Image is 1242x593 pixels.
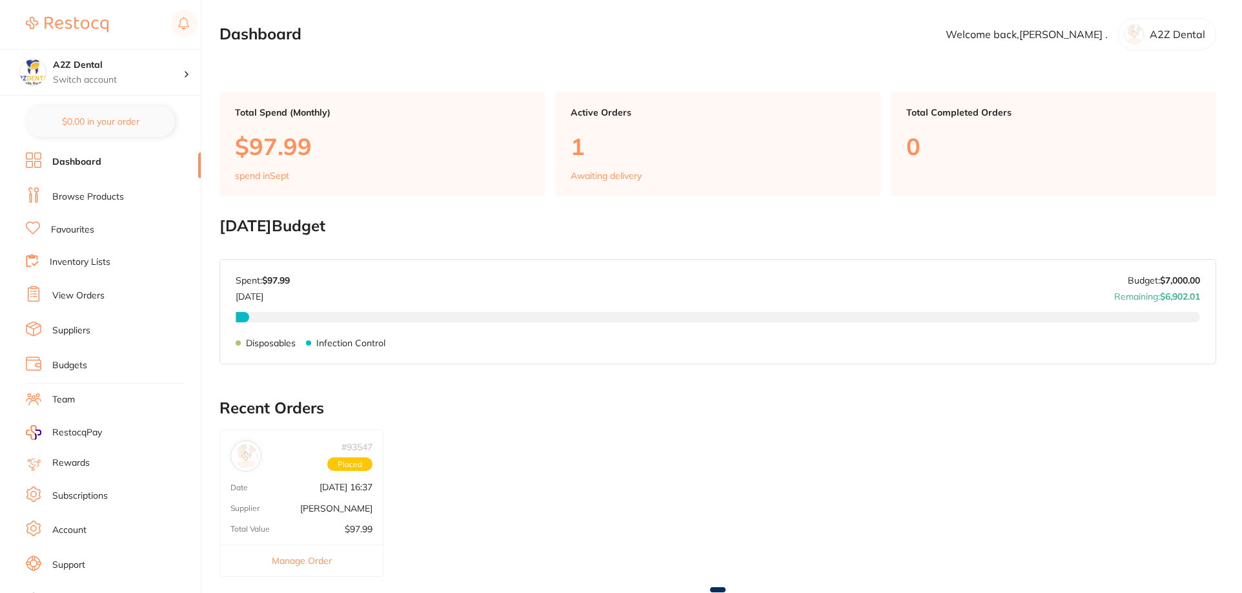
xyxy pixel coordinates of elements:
p: $97.99 [235,133,529,160]
a: Suppliers [52,324,90,337]
p: # 93547 [341,442,372,452]
a: RestocqPay [26,425,102,440]
a: Restocq Logo [26,10,108,39]
p: Switch account [53,74,183,87]
a: Dashboard [52,156,101,169]
p: [DATE] 16:37 [320,482,372,492]
button: Manage Order [220,545,383,576]
h2: Recent Orders [219,399,1216,417]
p: [PERSON_NAME] [300,503,372,514]
p: Total Completed Orders [906,107,1201,118]
p: Disposables [246,338,296,348]
p: Spent: [236,275,290,286]
a: Active Orders1Awaiting delivery [555,92,881,196]
a: Browse Products [52,191,124,203]
p: Supplier [230,504,260,513]
p: Total Value [230,525,270,534]
p: Awaiting delivery [571,171,642,181]
a: Account [52,524,87,537]
p: Total Spend (Monthly) [235,107,529,118]
a: Support [52,559,85,572]
span: Placed [327,457,372,472]
p: spend in Sept [235,171,289,181]
a: Budgets [52,359,87,372]
p: Active Orders [571,107,865,118]
button: $0.00 in your order [26,106,175,137]
img: A2Z Dental [20,59,46,85]
a: Team [52,393,75,406]
a: Total Spend (Monthly)$97.99spend inSept [219,92,545,196]
img: Adam Dental [234,444,258,468]
p: [DATE] [236,286,290,302]
a: Subscriptions [52,490,108,503]
p: 0 [906,133,1201,160]
p: 1 [571,133,865,160]
strong: $97.99 [262,275,290,286]
p: Welcome back, [PERSON_NAME] . [946,28,1108,40]
strong: $6,902.01 [1160,291,1200,302]
p: Remaining: [1114,286,1200,302]
h2: [DATE] Budget [219,217,1216,235]
p: Date [230,483,248,492]
strong: $7,000.00 [1160,275,1200,286]
h4: A2Z Dental [53,59,183,72]
a: Favourites [51,224,94,236]
img: Restocq Logo [26,17,108,32]
a: Inventory Lists [50,256,110,269]
p: Infection Control [316,338,385,348]
img: RestocqPay [26,425,41,440]
a: Total Completed Orders0 [891,92,1216,196]
p: A2Z Dental [1150,28,1205,40]
span: RestocqPay [52,426,102,439]
h2: Dashboard [219,25,301,43]
p: Budget: [1128,275,1200,286]
a: View Orders [52,289,105,302]
a: Rewards [52,457,90,470]
p: $97.99 [345,524,372,534]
